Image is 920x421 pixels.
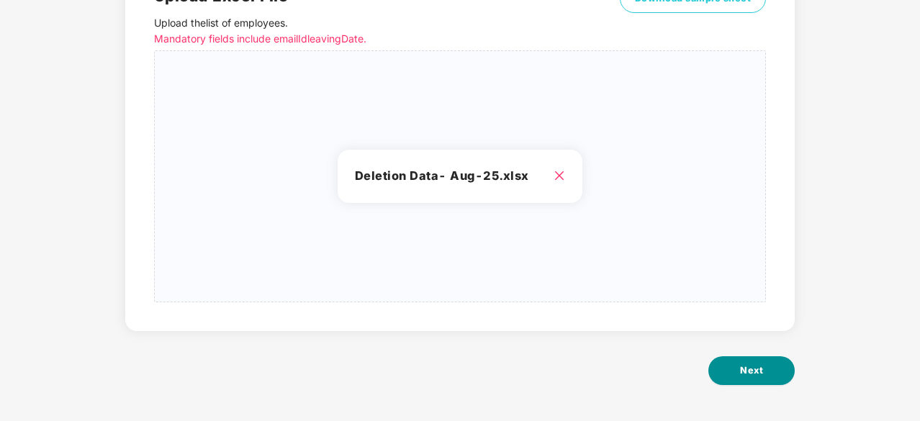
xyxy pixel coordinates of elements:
span: close [554,170,565,181]
span: Next [740,363,763,378]
p: Mandatory fields include emailId leavingDate. [154,31,613,47]
button: Next [708,356,795,385]
p: Upload the list of employees . [154,15,613,47]
span: Deletion Data- Aug-25.xlsx close [155,51,765,302]
h3: Deletion Data- Aug-25.xlsx [355,167,566,186]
